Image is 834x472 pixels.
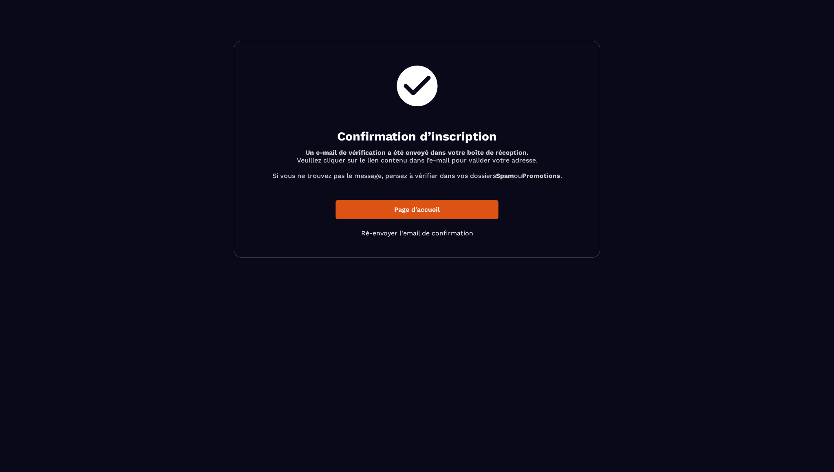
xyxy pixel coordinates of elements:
h2: Confirmation d’inscription [255,128,579,145]
a: Ré-envoyer l'email de confirmation [361,229,473,237]
a: Page d'accueil [336,200,498,219]
b: Un e-mail de vérification a été envoyé dans votre boîte de réception. [305,149,529,156]
p: Veuillez cliquer sur le lien contenu dans l’e-mail pour valider votre adresse. Si vous ne trouvez... [255,149,579,180]
img: check [393,61,442,110]
b: Promotions [522,172,560,180]
b: Spam [496,172,514,180]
